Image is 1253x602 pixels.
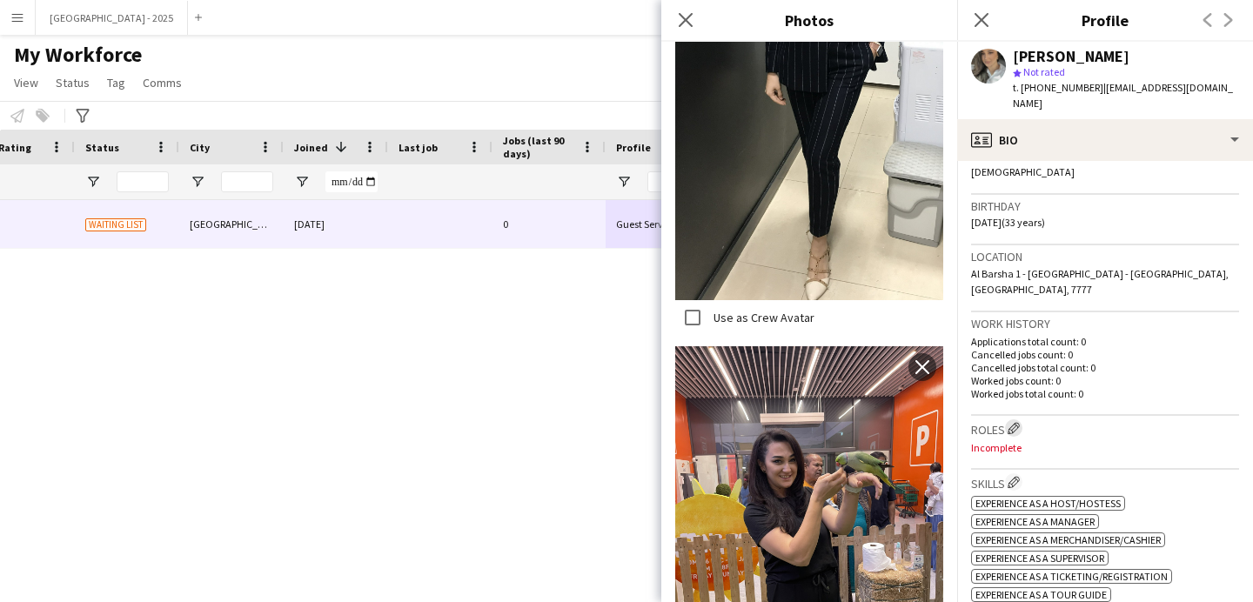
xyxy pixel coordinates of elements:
[1013,49,1129,64] div: [PERSON_NAME]
[616,174,632,190] button: Open Filter Menu
[971,473,1239,492] h3: Skills
[7,71,45,94] a: View
[1023,65,1065,78] span: Not rated
[1013,81,1233,110] span: | [EMAIL_ADDRESS][DOMAIN_NAME]
[975,515,1095,528] span: Experience as a Manager
[117,171,169,192] input: Status Filter Input
[143,75,182,90] span: Comms
[975,497,1121,510] span: Experience as a Host/Hostess
[971,216,1045,229] span: [DATE] (33 years)
[492,200,606,248] div: 0
[971,267,1229,296] span: Al Barsha 1 - [GEOGRAPHIC_DATA] - [GEOGRAPHIC_DATA], [GEOGRAPHIC_DATA], 7777
[971,374,1239,387] p: Worked jobs count: 0
[190,174,205,190] button: Open Filter Menu
[100,71,132,94] a: Tag
[971,316,1239,331] h3: Work history
[179,200,284,248] div: [GEOGRAPHIC_DATA]
[190,141,210,154] span: City
[14,75,38,90] span: View
[294,141,328,154] span: Joined
[975,552,1104,565] span: Experience as a Supervisor
[399,141,438,154] span: Last job
[36,1,188,35] button: [GEOGRAPHIC_DATA] - 2025
[971,387,1239,400] p: Worked jobs total count: 0
[971,348,1239,361] p: Cancelled jobs count: 0
[975,533,1161,546] span: Experience as a Merchandiser/Cashier
[975,588,1107,601] span: Experience as a Tour Guide
[661,9,957,31] h3: Photos
[971,419,1239,438] h3: Roles
[971,361,1239,374] p: Cancelled jobs total count: 0
[971,198,1239,214] h3: Birthday
[957,9,1253,31] h3: Profile
[49,71,97,94] a: Status
[325,171,378,192] input: Joined Filter Input
[221,171,273,192] input: City Filter Input
[971,165,1075,178] span: [DEMOGRAPHIC_DATA]
[107,75,125,90] span: Tag
[56,75,90,90] span: Status
[1013,81,1103,94] span: t. [PHONE_NUMBER]
[85,141,119,154] span: Status
[975,570,1168,583] span: Experience as a Ticketing/Registration
[971,441,1239,454] p: Incomplete
[957,119,1253,161] div: Bio
[85,218,146,231] span: Waiting list
[85,174,101,190] button: Open Filter Menu
[294,174,310,190] button: Open Filter Menu
[72,105,93,126] app-action-btn: Advanced filters
[710,310,814,325] label: Use as Crew Avatar
[136,71,189,94] a: Comms
[616,141,651,154] span: Profile
[14,42,142,68] span: My Workforce
[606,200,717,248] div: Guest Services Team
[647,171,707,192] input: Profile Filter Input
[971,335,1239,348] p: Applications total count: 0
[503,134,574,160] span: Jobs (last 90 days)
[971,249,1239,264] h3: Location
[284,200,388,248] div: [DATE]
